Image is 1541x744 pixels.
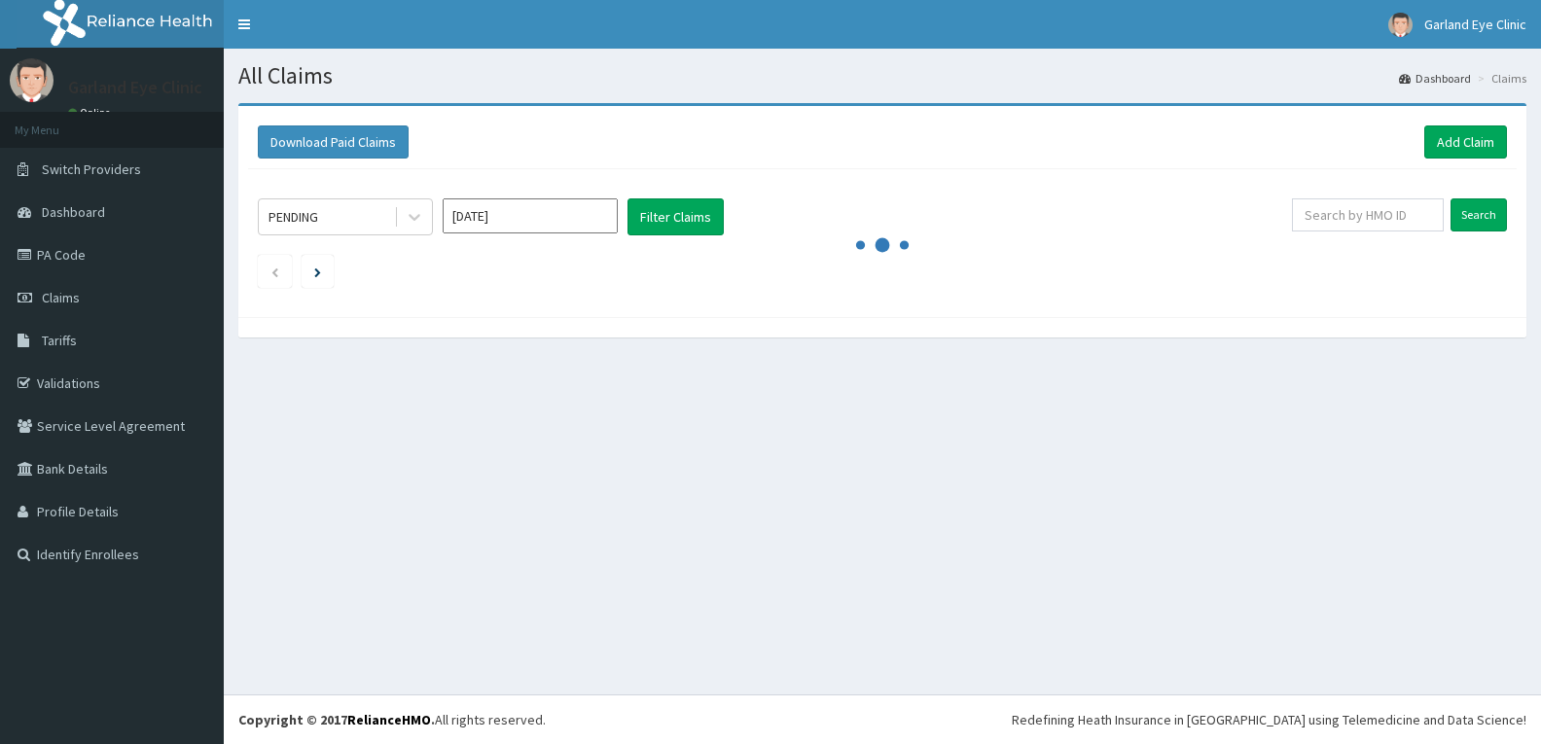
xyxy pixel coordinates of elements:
[1424,125,1507,159] a: Add Claim
[627,198,724,235] button: Filter Claims
[68,106,115,120] a: Online
[42,203,105,221] span: Dashboard
[224,694,1541,744] footer: All rights reserved.
[347,711,431,728] a: RelianceHMO
[1292,198,1444,231] input: Search by HMO ID
[68,79,202,96] p: Garland Eye Clinic
[1473,70,1526,87] li: Claims
[1451,198,1507,231] input: Search
[1388,13,1413,37] img: User Image
[269,207,318,227] div: PENDING
[443,198,618,233] input: Select Month and Year
[42,332,77,349] span: Tariffs
[10,58,54,102] img: User Image
[270,263,279,280] a: Previous page
[42,289,80,306] span: Claims
[238,63,1526,89] h1: All Claims
[1424,16,1526,33] span: Garland Eye Clinic
[238,711,435,728] strong: Copyright © 2017 .
[258,125,409,159] button: Download Paid Claims
[1399,70,1471,87] a: Dashboard
[1012,710,1526,729] div: Redefining Heath Insurance in [GEOGRAPHIC_DATA] using Telemedicine and Data Science!
[853,216,912,274] svg: audio-loading
[314,263,321,280] a: Next page
[42,160,141,178] span: Switch Providers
